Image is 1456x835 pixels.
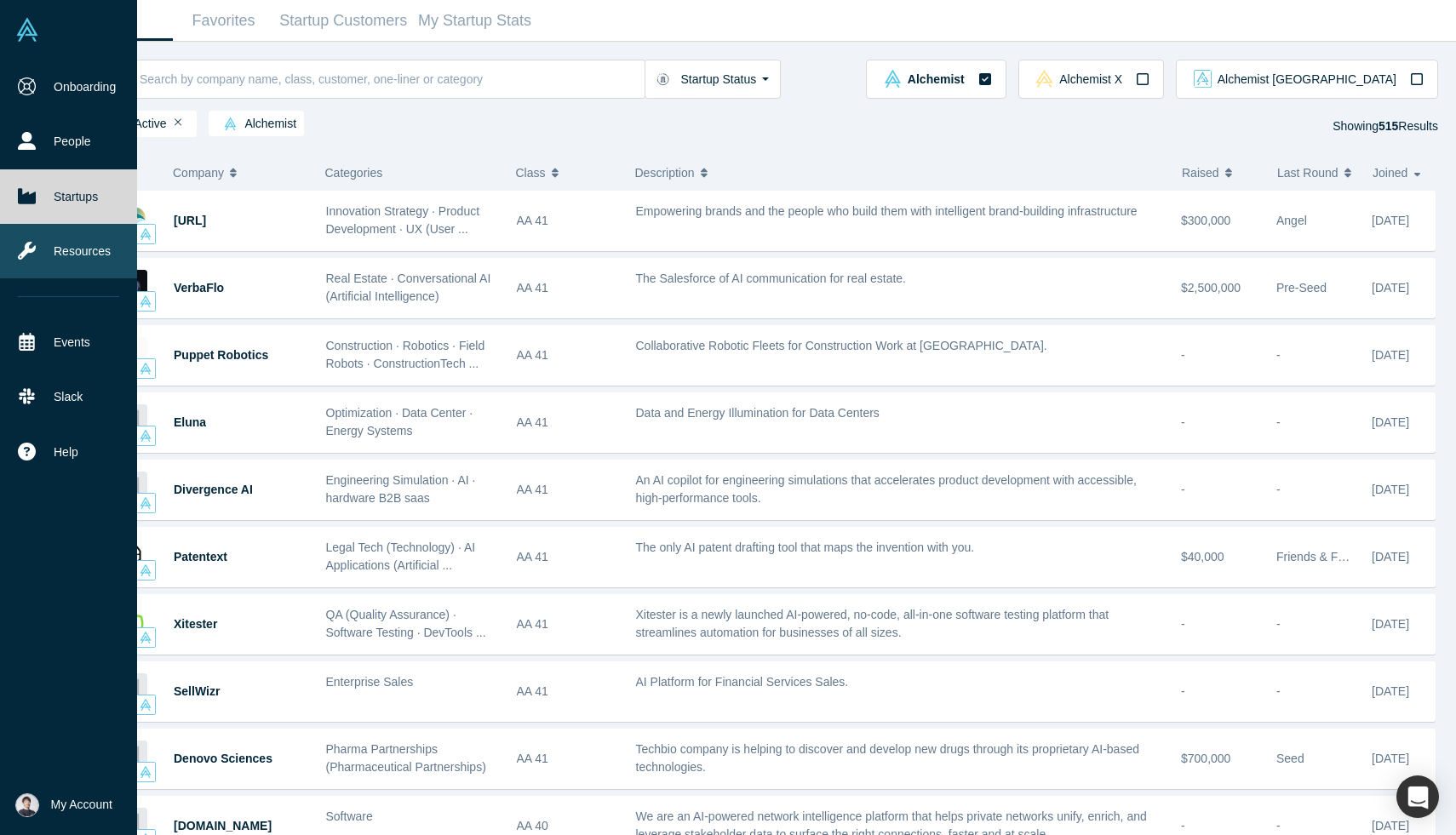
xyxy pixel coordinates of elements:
span: [DATE] [1372,214,1409,227]
span: Innovation Strategy · Product Development · UX (User ... [326,204,480,236]
button: Remove Filter [175,117,182,129]
button: alchemistx Vault LogoAlchemist X [1018,60,1164,99]
button: Company [173,155,298,191]
img: alchemist Vault Logo [224,117,237,130]
a: My Startup Stats [413,1,537,41]
div: AA 41 [517,528,618,586]
span: QA (Quality Assurance) · Software Testing · DevTools ... [326,608,486,639]
span: Seed [1276,752,1304,765]
strong: 515 [1379,119,1398,133]
img: alchemist Vault Logo [884,70,902,88]
img: alchemist Vault Logo [140,699,152,711]
span: Alchemist X [1059,73,1122,85]
div: AA 41 [517,192,618,250]
div: AA 41 [517,460,618,519]
span: [DATE] [1372,617,1409,631]
span: VerbaFlo [174,281,224,295]
a: Xitester [174,617,217,631]
div: AA 41 [517,595,618,654]
span: Real Estate · Conversational AI (Artificial Intelligence) [326,272,491,303]
div: AA 41 [517,326,618,385]
img: alchemist Vault Logo [140,430,152,442]
span: Pharma Partnerships (Pharmaceutical Partnerships) ... [326,742,486,792]
span: - [1276,819,1281,832]
img: alchemist_aj Vault Logo [1194,70,1212,88]
span: Xitester is a newly launched AI-powered, no-code, all-in-one software testing platform that strea... [636,608,1109,639]
button: Class [516,155,609,191]
input: Search by company name, class, customer, one-liner or category [138,59,645,99]
span: Joined [1373,155,1407,191]
span: [DATE] [1372,348,1409,362]
a: Eluna [174,415,206,429]
span: The only AI patent drafting tool that maps the invention with you. [636,540,975,554]
span: [URL] [174,214,206,227]
span: $40,000 [1181,550,1224,563]
a: Favorites [173,1,274,41]
img: alchemist Vault Logo [140,295,152,307]
span: - [1181,415,1185,429]
span: Last Round [1277,155,1338,191]
span: - [1276,617,1281,631]
button: alchemist_aj Vault LogoAlchemist [GEOGRAPHIC_DATA] [1176,60,1438,99]
span: $300,000 [1181,214,1230,227]
a: Puppet Robotics [174,348,268,362]
span: Alchemist [908,73,965,85]
div: AA 41 [517,662,618,721]
img: alchemistx Vault Logo [1035,70,1053,88]
span: Company [173,155,224,191]
button: Joined [1373,155,1426,191]
span: Empowering brands and the people who build them with intelligent brand-building infrastructure [636,204,1138,218]
span: Optimization · Data Center · Energy Systems [326,406,473,438]
span: [DATE] [1372,819,1409,832]
span: Alchemist [216,117,296,131]
span: - [1181,819,1185,832]
span: Active [106,117,167,131]
span: AI Platform for Financial Services Sales. [636,675,849,689]
span: [DATE] [1372,483,1409,496]
span: Software [326,809,373,823]
a: Startup Customers [274,1,413,41]
div: AA 41 [517,393,618,452]
img: alchemist Vault Logo [140,363,152,375]
button: Description [635,155,1165,191]
span: Categories [325,166,383,180]
span: - [1181,483,1185,496]
a: Denovo Sciences [174,752,272,765]
span: [DATE] [1372,684,1409,698]
span: [DATE] [1372,752,1409,765]
span: Description [635,155,695,191]
img: alchemist Vault Logo [140,497,152,509]
span: Alchemist [GEOGRAPHIC_DATA] [1218,73,1396,85]
a: [DOMAIN_NAME] [174,819,272,832]
span: Angel [1276,214,1307,227]
span: $700,000 [1181,752,1230,765]
img: Startup status [656,72,669,86]
span: - [1276,415,1281,429]
span: - [1181,348,1185,362]
span: Raised [1182,155,1219,191]
button: Startup Status [645,60,782,99]
img: alchemist Vault Logo [140,766,152,778]
span: Class [516,155,546,191]
button: alchemist Vault LogoAlchemist [866,60,1006,99]
span: Enterprise Sales [326,675,414,689]
span: - [1276,483,1281,496]
span: [DATE] [1372,415,1409,429]
button: My Account [15,793,112,817]
img: alchemist Vault Logo [140,632,152,643]
span: Friends & Family [1276,550,1366,563]
button: Raised [1182,155,1259,191]
span: [DATE] [1372,550,1409,563]
a: SellWizr [174,684,220,698]
img: alchemist Vault Logo [140,564,152,576]
a: Divergence AI [174,483,253,496]
span: Construction · Robotics · Field Robots · ConstructionTech ... [326,339,485,370]
a: Patentext [174,550,227,563]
